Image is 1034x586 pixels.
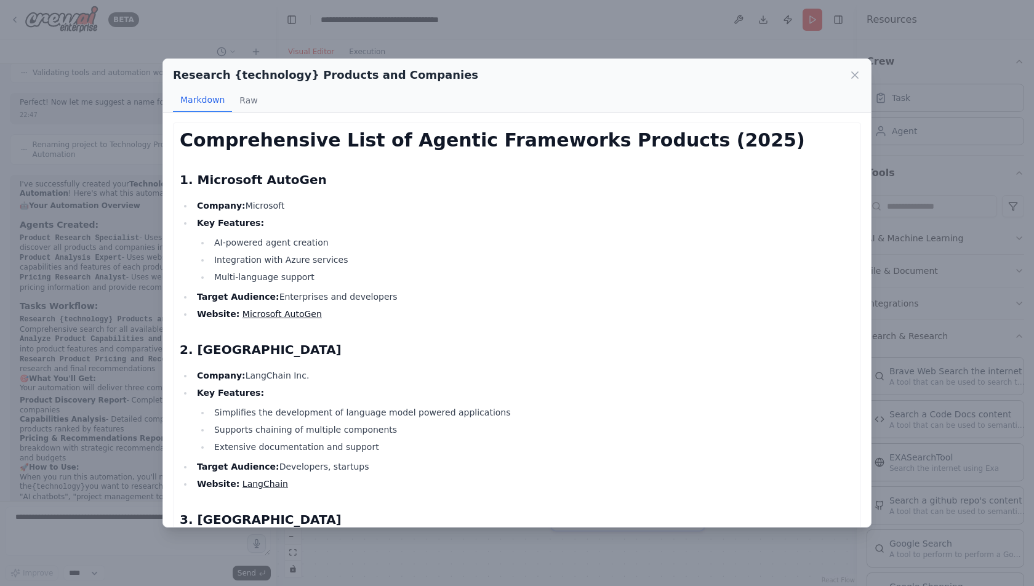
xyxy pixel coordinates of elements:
[197,201,246,211] strong: Company:
[210,439,854,454] li: Extensive documentation and support
[197,218,264,228] strong: Key Features:
[232,89,265,112] button: Raw
[197,309,239,319] strong: Website:
[210,235,854,250] li: AI-powered agent creation
[180,171,854,188] h2: 1. Microsoft AutoGen
[180,341,854,358] h2: 2. [GEOGRAPHIC_DATA]
[173,89,232,112] button: Markdown
[193,368,854,383] li: LangChain Inc.
[193,459,854,474] li: Developers, startups
[197,292,279,302] strong: Target Audience:
[210,270,854,284] li: Multi-language support
[173,66,478,84] h2: Research {technology} Products and Companies
[210,252,854,267] li: Integration with Azure services
[210,422,854,437] li: Supports chaining of multiple components
[180,129,854,151] h1: Comprehensive List of Agentic Frameworks Products (2025)
[193,289,854,304] li: Enterprises and developers
[197,388,264,398] strong: Key Features:
[197,371,246,380] strong: Company:
[242,309,322,319] a: Microsoft AutoGen
[193,198,854,213] li: Microsoft
[180,511,854,528] h2: 3. [GEOGRAPHIC_DATA]
[197,479,239,489] strong: Website:
[197,462,279,472] strong: Target Audience:
[242,479,288,489] a: LangChain
[210,405,854,420] li: Simplifies the development of language model powered applications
